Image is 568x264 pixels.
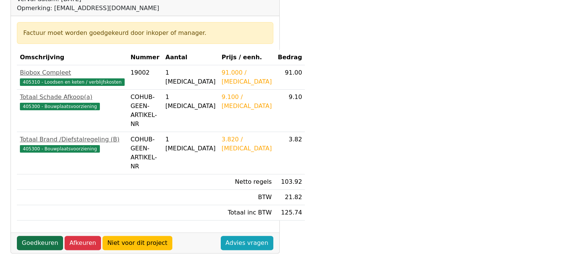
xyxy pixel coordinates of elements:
div: 91.000 / [MEDICAL_DATA] [221,68,272,86]
a: Afkeuren [65,236,101,250]
td: COHUB-GEEN-ARTIKEL-NR [128,132,163,174]
div: 1 [MEDICAL_DATA] [165,93,215,111]
td: Netto regels [218,174,275,190]
span: 405310 - Loodsen en keten / verblijfskosten [20,78,125,86]
th: Bedrag [275,50,305,65]
div: Factuur moet worden goedgekeurd door inkoper of manager. [23,28,267,37]
a: Niet voor dit project [102,236,172,250]
td: 9.10 [275,90,305,132]
div: Totaal Brand /Diefstalregeling (B) [20,135,125,144]
span: 405300 - Bouwplaatsvoorziening [20,145,100,153]
div: Totaal Schade Afkoop(a) [20,93,125,102]
a: Totaal Brand /Diefstalregeling (B)405300 - Bouwplaatsvoorziening [20,135,125,153]
div: Biobox Compleet [20,68,125,77]
th: Nummer [128,50,163,65]
td: 91.00 [275,65,305,90]
td: BTW [218,190,275,205]
div: 1 [MEDICAL_DATA] [165,68,215,86]
td: 21.82 [275,190,305,205]
div: 1 [MEDICAL_DATA] [165,135,215,153]
th: Omschrijving [17,50,128,65]
td: 19002 [128,65,163,90]
th: Prijs / eenh. [218,50,275,65]
td: 125.74 [275,205,305,220]
a: Advies vragen [221,236,273,250]
a: Goedkeuren [17,236,63,250]
td: COHUB-GEEN-ARTIKEL-NR [128,90,163,132]
td: 3.82 [275,132,305,174]
div: 9.100 / [MEDICAL_DATA] [221,93,272,111]
a: Totaal Schade Afkoop(a)405300 - Bouwplaatsvoorziening [20,93,125,111]
td: 103.92 [275,174,305,190]
span: 405300 - Bouwplaatsvoorziening [20,103,100,110]
th: Aantal [162,50,218,65]
div: 3.820 / [MEDICAL_DATA] [221,135,272,153]
a: Biobox Compleet405310 - Loodsen en keten / verblijfskosten [20,68,125,86]
td: Totaal inc BTW [218,205,275,220]
div: Opmerking: [EMAIL_ADDRESS][DOMAIN_NAME] [17,4,159,13]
